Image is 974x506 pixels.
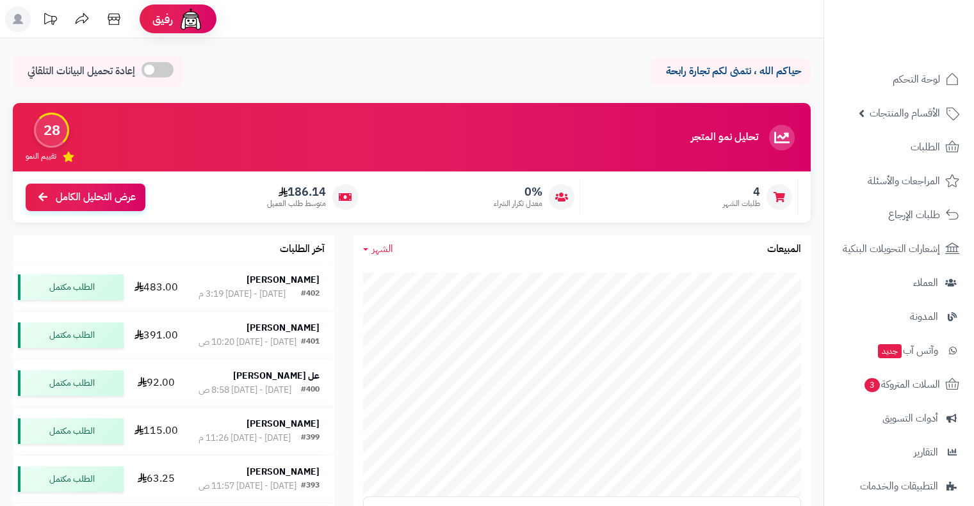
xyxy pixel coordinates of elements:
div: [DATE] - [DATE] 3:19 م [199,288,286,301]
a: التطبيقات والخدمات [832,471,966,502]
strong: [PERSON_NAME] [247,417,320,431]
span: طلبات الشهر [723,198,760,209]
span: جديد [878,344,902,358]
span: إعادة تحميل البيانات التلقائي [28,64,135,79]
h3: آخر الطلبات [280,244,325,255]
div: [DATE] - [DATE] 8:58 ص [199,384,291,397]
span: الشهر [372,241,393,257]
a: الطلبات [832,132,966,162]
a: المراجعات والأسئلة [832,166,966,196]
a: التقارير [832,437,966,468]
span: السلات المتروكة [863,376,940,393]
span: التقارير [914,443,938,461]
img: ai-face.png [178,6,204,32]
div: #399 [301,432,320,445]
a: المدونة [832,301,966,332]
a: العملاء [832,267,966,298]
span: العملاء [913,274,938,292]
span: المراجعات والأسئلة [868,172,940,190]
span: 4 [723,185,760,199]
div: #402 [301,288,320,301]
span: طلبات الإرجاع [888,206,940,224]
span: الأقسام والمنتجات [870,104,940,122]
span: معدل تكرار الشراء [494,198,542,209]
a: السلات المتروكة3 [832,369,966,400]
span: عرض التحليل الكامل [56,190,136,205]
strong: [PERSON_NAME] [247,273,320,287]
a: تحديثات المنصة [34,6,66,35]
p: حياكم الله ، نتمنى لكم تجارة رابحة [660,64,801,79]
a: إشعارات التحويلات البنكية [832,233,966,264]
span: أدوات التسويق [882,409,938,427]
span: التطبيقات والخدمات [860,477,938,495]
div: الطلب مكتمل [18,274,124,300]
span: رفيق [152,12,173,27]
img: logo-2.png [887,34,962,61]
span: إشعارات التحويلات البنكية [843,240,940,258]
strong: عل [PERSON_NAME] [233,369,320,383]
td: 115.00 [129,407,184,455]
td: 483.00 [129,264,184,311]
a: لوحة التحكم [832,64,966,95]
span: المدونة [910,308,938,326]
span: الطلبات [911,138,940,156]
td: 63.25 [129,455,184,503]
div: [DATE] - [DATE] 11:57 ص [199,480,296,493]
td: 92.00 [129,360,184,407]
div: #393 [301,480,320,493]
a: وآتس آبجديد [832,335,966,366]
a: أدوات التسويق [832,403,966,434]
a: عرض التحليل الكامل [26,184,145,211]
span: 0% [494,185,542,199]
span: وآتس آب [877,342,938,360]
span: تقييم النمو [26,151,56,162]
span: 186.14 [267,185,326,199]
div: [DATE] - [DATE] 10:20 ص [199,336,296,349]
a: طلبات الإرجاع [832,200,966,230]
div: #400 [301,384,320,397]
div: الطلب مكتمل [18,418,124,444]
strong: [PERSON_NAME] [247,465,320,478]
div: #401 [301,336,320,349]
td: 391.00 [129,312,184,359]
a: الشهر [363,242,393,257]
h3: تحليل نمو المتجر [691,132,758,143]
div: الطلب مكتمل [18,322,124,348]
h3: المبيعات [767,244,801,255]
strong: [PERSON_NAME] [247,321,320,335]
div: الطلب مكتمل [18,370,124,396]
span: متوسط طلب العميل [267,198,326,209]
div: الطلب مكتمل [18,466,124,492]
span: لوحة التحكم [893,70,940,88]
div: [DATE] - [DATE] 11:26 م [199,432,291,445]
span: 3 [864,378,880,392]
